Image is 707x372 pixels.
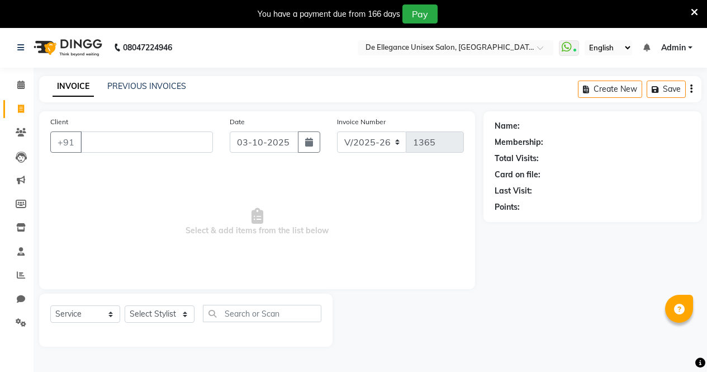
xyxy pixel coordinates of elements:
[402,4,438,23] button: Pay
[123,32,172,63] b: 08047224946
[647,81,686,98] button: Save
[495,169,540,181] div: Card on file:
[50,131,82,153] button: +91
[50,117,68,127] label: Client
[50,166,464,278] span: Select & add items from the list below
[230,117,245,127] label: Date
[661,42,686,54] span: Admin
[337,117,386,127] label: Invoice Number
[29,32,105,63] img: logo
[495,201,520,213] div: Points:
[495,136,543,148] div: Membership:
[495,153,539,164] div: Total Visits:
[53,77,94,97] a: INVOICE
[203,305,321,322] input: Search or Scan
[495,120,520,132] div: Name:
[258,8,400,20] div: You have a payment due from 166 days
[80,131,213,153] input: Search by Name/Mobile/Email/Code
[495,185,532,197] div: Last Visit:
[660,327,696,361] iframe: chat widget
[578,81,642,98] button: Create New
[107,81,186,91] a: PREVIOUS INVOICES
